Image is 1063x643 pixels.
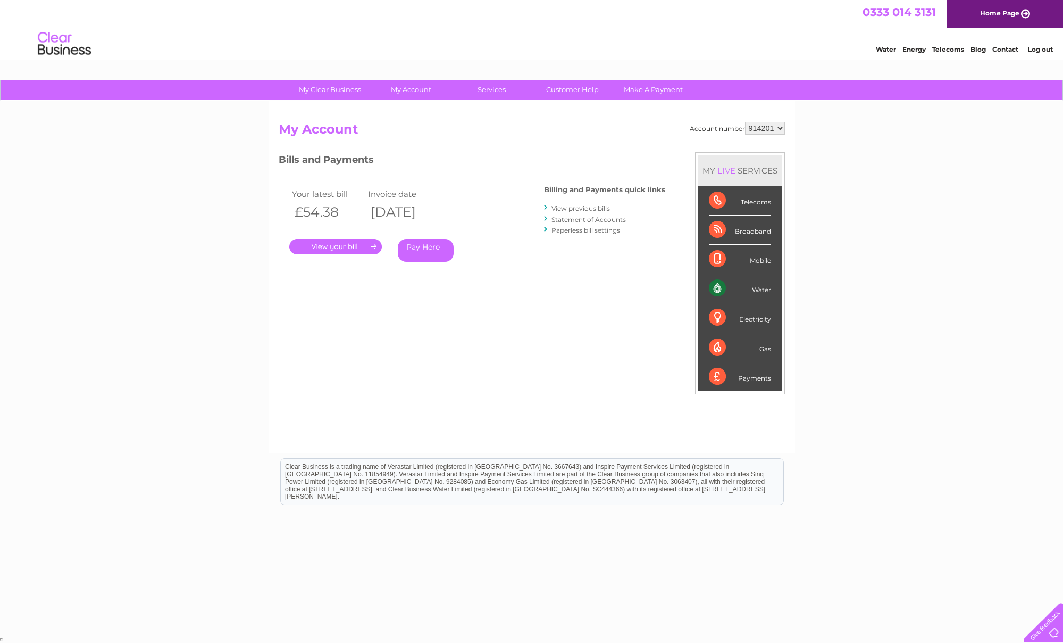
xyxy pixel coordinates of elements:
h3: Bills and Payments [279,152,665,171]
div: Clear Business is a trading name of Verastar Limited (registered in [GEOGRAPHIC_DATA] No. 3667643... [281,6,783,52]
td: Invoice date [365,187,442,201]
a: Services [448,80,535,100]
a: Water [876,45,896,53]
a: My Clear Business [286,80,374,100]
a: Blog [970,45,986,53]
h4: Billing and Payments quick links [544,186,665,194]
div: Account number [690,122,785,135]
a: Customer Help [529,80,616,100]
div: Water [709,274,771,303]
div: Telecoms [709,186,771,216]
a: Make A Payment [609,80,697,100]
a: 0333 014 3131 [863,5,936,19]
div: Broadband [709,216,771,245]
a: View previous bills [551,204,610,212]
a: Energy [902,45,926,53]
a: Log out [1028,45,1053,53]
div: Electricity [709,303,771,333]
div: Gas [709,333,771,362]
div: MY SERVICES [698,155,782,186]
div: LIVE [715,166,738,176]
th: [DATE] [365,201,442,223]
a: My Account [367,80,455,100]
a: Paperless bill settings [551,226,620,234]
a: Pay Here [398,239,454,262]
a: Telecoms [932,45,964,53]
th: £54.38 [289,201,366,223]
a: Statement of Accounts [551,216,626,224]
td: Your latest bill [289,187,366,201]
h2: My Account [279,122,785,142]
img: logo.png [37,28,91,60]
a: . [289,239,382,254]
div: Mobile [709,245,771,274]
a: Contact [992,45,1018,53]
div: Payments [709,362,771,391]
